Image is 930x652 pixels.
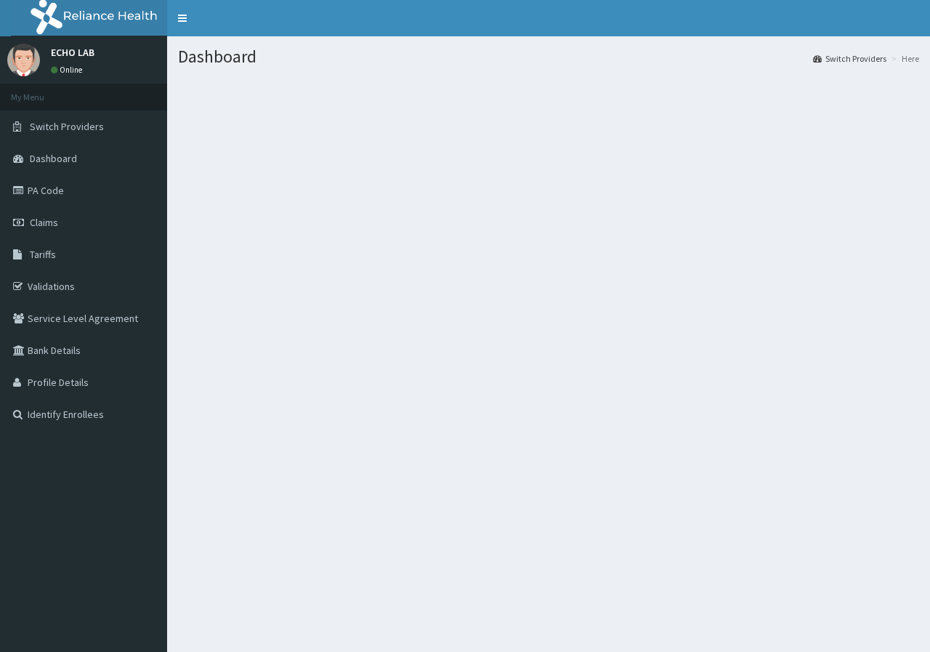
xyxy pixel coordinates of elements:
span: Switch Providers [30,120,104,133]
h1: Dashboard [178,47,919,66]
span: Tariffs [30,248,56,261]
a: Switch Providers [813,52,886,65]
a: Online [51,65,86,75]
img: User Image [7,44,40,76]
li: Here [888,52,919,65]
p: ECHO LAB [51,47,94,57]
span: Dashboard [30,152,77,165]
span: Claims [30,216,58,229]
